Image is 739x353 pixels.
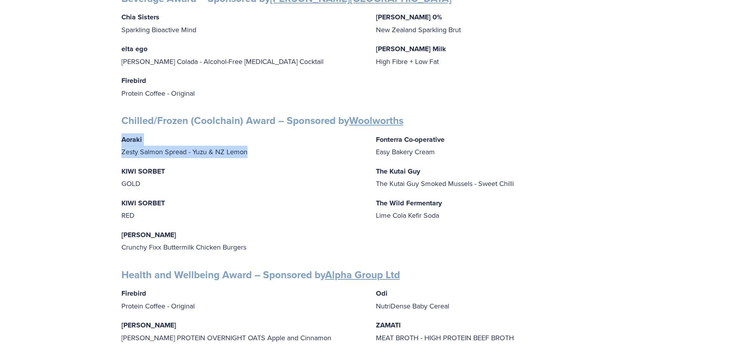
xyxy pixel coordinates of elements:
[121,166,165,176] strong: KIWI SORBET
[349,113,403,128] a: Woolworths
[121,197,363,222] p: RED
[376,44,446,54] strong: [PERSON_NAME] Milk
[376,43,618,67] p: High Fibre + Low Fat
[376,11,618,36] p: New Zealand Sparkling Brut
[121,165,363,190] p: GOLD
[121,319,363,344] p: [PERSON_NAME] PROTEIN OVERNIGHT OATS Apple and Cinnamon
[376,320,401,330] strong: ZAMATI
[376,166,420,176] strong: The Kutai Guy
[121,74,363,99] p: Protein Coffee - Original
[376,12,442,22] strong: [PERSON_NAME] 0%
[121,113,403,128] strong: Chilled/Frozen (Coolchain) Award – Sponsored by
[376,165,618,190] p: The Kutai Guy Smoked Mussels - Sweet Chilli
[121,134,142,145] strong: Aoraki
[121,198,165,208] strong: KIWI SORBET
[121,230,176,240] strong: [PERSON_NAME]
[121,288,146,298] strong: Firebird
[121,43,363,67] p: [PERSON_NAME] Colada - Alcohol-Free [MEDICAL_DATA] Cocktail
[121,320,176,330] strong: [PERSON_NAME]
[121,76,146,86] strong: Firebird
[325,267,400,282] a: Alpha Group Ltd
[121,11,363,36] p: Sparkling Bioactive Mind
[376,134,445,145] strong: Fonterra Co-operative
[121,229,363,253] p: Crunchy Fixx Buttermilk Chicken Burgers
[121,44,147,54] strong: elta ego
[376,197,618,222] p: Lime Cola Kefir Soda
[376,288,388,298] strong: Odi
[121,133,363,158] p: Zesty Salmon Spread - Yuzu & NZ Lemon
[376,319,618,344] p: MEAT BROTH - HIGH PROTEIN BEEF BROTH
[376,133,618,158] p: Easy Bakery Cream
[376,287,618,312] p: NutriDense Baby Cereal
[121,267,400,282] strong: Health and Wellbeing Award – Sponsored by
[121,12,159,22] strong: Chia Sisters
[376,198,442,208] strong: The Wild Fermentary
[121,287,363,312] p: Protein Coffee - Original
